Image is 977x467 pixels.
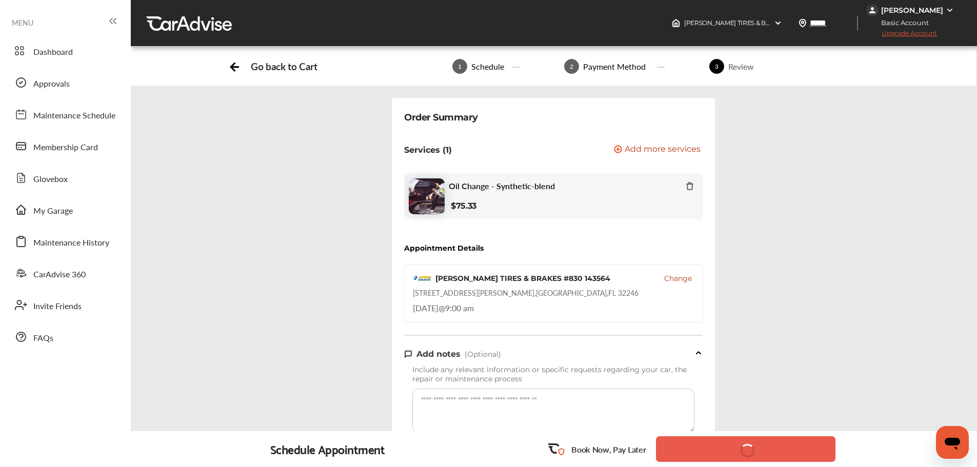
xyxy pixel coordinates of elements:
[33,141,98,154] span: Membership Card
[866,29,937,42] span: Upgrade Account
[799,19,807,27] img: location_vector.a44bc228.svg
[9,196,121,223] a: My Garage
[416,349,461,359] span: Add notes
[857,15,858,31] img: header-divider.bc55588e.svg
[9,133,121,159] a: Membership Card
[33,268,86,281] span: CarAdvise 360
[465,350,501,359] span: (Optional)
[936,426,969,459] iframe: Button to launch messaging window
[709,59,724,74] span: 3
[33,46,73,59] span: Dashboard
[438,302,445,314] span: @
[571,443,646,455] p: Book Now, Pay Later
[564,59,579,74] span: 2
[9,165,121,191] a: Glovebox
[451,201,476,211] b: $75.33
[614,145,703,155] a: Add more services
[9,37,121,64] a: Dashboard
[33,236,109,250] span: Maintenance History
[33,77,70,91] span: Approvals
[467,60,508,72] div: Schedule
[9,292,121,318] a: Invite Friends
[33,300,82,313] span: Invite Friends
[412,365,687,383] span: Include any relevant information or specific requests regarding your car, the repair or maintenan...
[404,110,478,125] div: Order Summary
[9,101,121,128] a: Maintenance Schedule
[404,145,452,155] p: Services (1)
[445,302,474,314] span: 9:00 am
[664,273,692,283] button: Change
[625,145,701,155] span: Add more services
[656,436,835,462] button: Confirm and Book
[579,60,650,72] div: Payment Method
[452,59,467,74] span: 1
[9,228,121,255] a: Maintenance History
[449,181,555,191] span: Oil Change - Synthetic-blend
[881,6,943,15] div: [PERSON_NAME]
[614,145,701,155] button: Add more services
[9,260,121,287] a: CarAdvise 360
[866,4,879,16] img: jVpblrzwTbfkPYzPPzSLxeg0AAAAASUVORK5CYII=
[413,288,639,298] div: [STREET_ADDRESS][PERSON_NAME] , [GEOGRAPHIC_DATA] , FL 32246
[774,19,782,27] img: header-down-arrow.9dd2ce7d.svg
[9,323,121,350] a: FAQs
[33,173,68,186] span: Glovebox
[9,69,121,96] a: Approvals
[404,244,484,252] div: Appointment Details
[672,19,680,27] img: header-home-logo.8d720a4f.svg
[413,302,438,314] span: [DATE]
[404,350,412,358] img: note-icon.db9493fa.svg
[33,109,115,123] span: Maintenance Schedule
[867,17,936,28] span: Basic Account
[270,442,385,456] div: Schedule Appointment
[12,18,33,27] span: MENU
[413,276,431,281] img: logo-mavis.png
[724,60,758,72] div: Review
[251,60,317,72] div: Go back to Cart
[409,178,445,214] img: oil-change-thumb.jpg
[946,6,954,14] img: WGsFRI8htEPBVLJbROoPRyZpYNWhNONpIPPETTm6eUC0GeLEiAAAAAElFTkSuQmCC
[33,205,73,218] span: My Garage
[33,332,53,345] span: FAQs
[435,273,610,283] div: [PERSON_NAME] TIRES & BRAKES #830 143564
